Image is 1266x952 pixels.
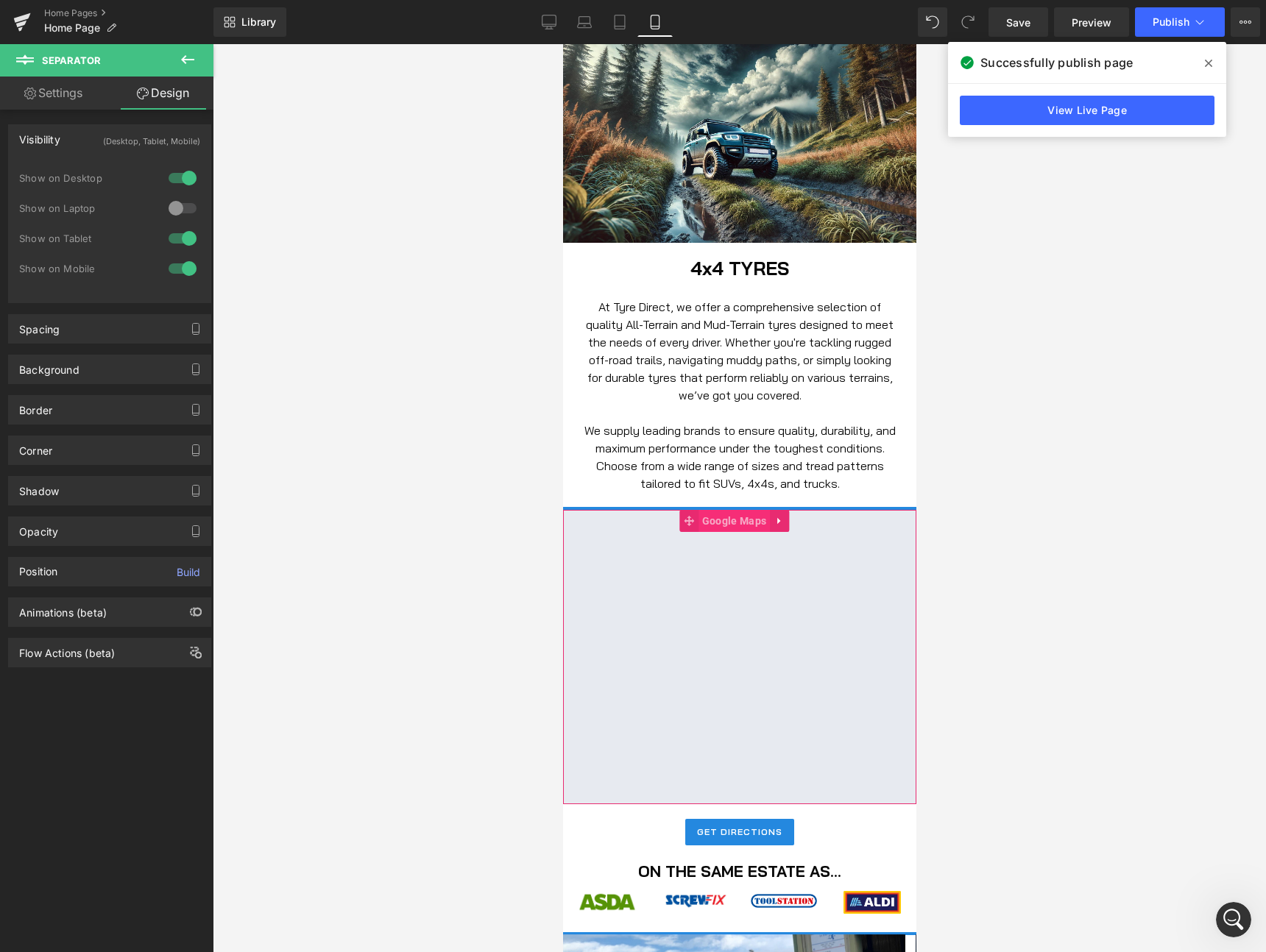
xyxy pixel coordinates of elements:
[18,377,335,448] p: We supply leading brands to ensure quality, durability, and maximum performance under the toughes...
[567,7,602,37] a: Laptop
[42,8,66,32] img: Profile image for Operator
[918,7,947,37] button: Undo
[980,54,1133,71] span: Successfully publish page
[19,203,152,213] div: Show on Laptop
[45,21,267,63] div: Handy tips: Sharing your issue screenshots and page links helps us troubleshoot your issue faster
[19,598,107,619] div: Animations (beta)
[53,431,283,492] div: thanks. If no one is available in time can you email me on[EMAIL_ADDRESS][DOMAIN_NAME]
[53,90,283,224] div: Hi I have been using this for years without any issues but i have noticed that the carousel image...
[19,436,52,457] div: Corner
[1072,15,1111,30] span: Preview
[71,14,124,25] h1: Operator
[24,408,114,416] div: Operator • 39m ago
[19,315,60,335] div: Spacing
[134,782,219,793] span: GET DIRECTIONS
[19,233,152,244] div: Show on Tablet
[241,15,276,29] span: Library
[531,7,567,37] a: Desktop
[24,331,230,360] div: Meanwhile, feel free to explore our for helpful troubleshooting steps.
[135,466,207,488] span: Google Maps
[46,482,58,494] button: Gif picker
[24,244,230,288] div: Thank you for contacting GemPages Support! 👋 ​
[19,517,58,538] div: Opacity
[24,295,230,324] div: Our support team will assist you shortly.
[637,7,673,37] a: Mobile
[1153,16,1189,28] span: Publish
[23,482,35,494] button: Emoji picker
[42,54,101,66] span: Separator
[12,90,283,235] div: Tyre says…
[29,213,324,235] h1: 4x4 TYRES
[65,440,271,483] div: thanks. If no one is available in time can you email me on
[12,431,283,510] div: Tyre says…
[1216,902,1251,937] iframe: Intercom live chat
[1231,7,1260,37] button: More
[960,96,1214,125] a: View Live Page
[19,125,60,146] div: Visibility
[10,6,38,34] button: go back
[19,173,152,183] div: Show on Desktop
[1135,7,1225,37] button: Publish
[12,235,283,431] div: Operator says…
[12,235,241,405] div: Thank you for contacting GemPages Support! 👋​Our support team will assist you shortly.Meanwhile, ...
[602,7,637,37] a: Tablet
[18,254,335,360] p: At Tyre Direct, we offer a comprehensive selection of quality All-Terrain and Mud-Terrain tyres d...
[44,22,100,34] span: Home Page
[19,639,115,659] div: Flow Actions (beta)
[207,466,226,488] a: Expand / Collapse
[19,566,57,578] div: Position
[213,7,286,37] a: New Library
[24,332,227,358] a: Help Center
[19,396,52,416] div: Border
[70,482,82,494] button: Upload attachment
[65,99,271,215] div: Hi I have been using this for years without any issues but i have noticed that the carousel image...
[953,7,983,37] button: Redo
[19,477,59,497] div: Shadow
[110,77,216,110] a: Design
[177,564,200,580] p: Build
[24,367,230,396] div: We greatly appreciate your patience! 🙌
[122,775,230,801] a: GET DIRECTIONS
[258,6,285,32] div: Close
[19,263,152,274] div: Show on Mobile
[252,476,276,500] button: Send a message…
[1054,7,1129,37] a: Preview
[1006,15,1030,30] span: Save
[19,355,79,376] div: Background
[13,451,282,476] textarea: Message…
[103,125,200,149] div: (Desktop, Tablet, Mobile)
[230,6,258,34] button: Home
[44,7,213,19] a: Home Pages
